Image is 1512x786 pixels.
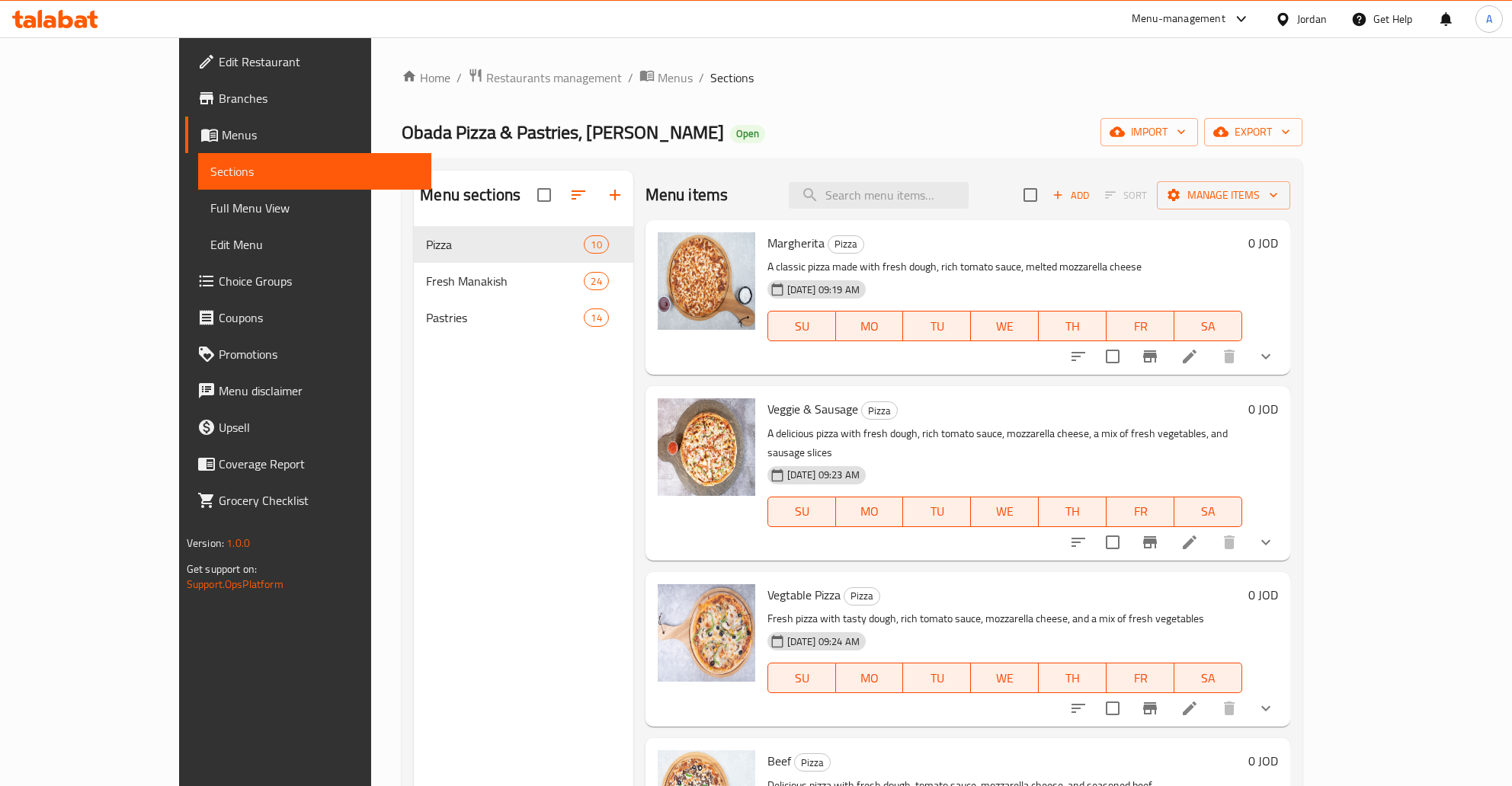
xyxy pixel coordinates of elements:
div: Open [730,125,765,143]
p: Fresh pizza with tasty dough, rich tomato sauce, mozzarella cheese, and a mix of fresh vegetables [767,609,1242,628]
span: TH [1045,500,1100,522]
button: TU [903,497,971,527]
span: Beef [767,749,791,772]
button: SU [767,497,836,527]
div: Pizza [861,401,898,420]
li: / [456,69,462,87]
span: TU [909,315,965,337]
a: Full Menu View [198,190,431,226]
span: 14 [585,311,607,325]
svg: Show Choices [1257,347,1275,366]
button: Add [1046,184,1095,207]
span: Select to update [1097,526,1129,558]
button: Branch-specific-item [1132,690,1168,727]
span: Obada Pizza & Pastries, [PERSON_NAME] [402,115,724,149]
span: Pizza [795,754,830,772]
span: SU [774,500,830,522]
a: Upsell [185,409,431,446]
span: SA [1180,667,1236,689]
span: Pizza [862,402,897,420]
span: [DATE] 09:23 AM [781,468,866,482]
a: Restaurants management [468,68,622,88]
a: Edit menu item [1180,699,1199,717]
div: items [584,235,608,254]
span: import [1113,123,1186,142]
button: WE [971,497,1039,527]
button: MO [836,497,904,527]
button: export [1204,118,1302,146]
span: Get support on: [187,559,257,579]
span: Pizza [844,587,879,605]
button: TH [1039,497,1107,527]
a: Coupons [185,299,431,336]
span: Select section [1014,179,1046,211]
span: Sort sections [560,177,597,213]
h6: 0 JOD [1248,584,1278,605]
button: delete [1211,690,1248,727]
button: Branch-specific-item [1132,338,1168,375]
button: SU [767,311,836,341]
button: TU [903,663,971,693]
a: Edit menu item [1180,347,1199,366]
span: SA [1180,315,1236,337]
a: Edit Menu [198,226,431,263]
span: Pizza [426,235,584,254]
span: Select all sections [528,179,560,211]
li: / [628,69,633,87]
span: WE [977,500,1033,522]
span: Menus [658,69,693,87]
span: WE [977,315,1033,337]
span: SU [774,667,830,689]
span: MO [842,667,898,689]
span: Manage items [1169,186,1278,205]
button: SA [1174,311,1242,341]
button: show more [1248,690,1284,727]
div: Jordan [1297,11,1327,27]
span: Pastries [426,308,584,327]
p: A delicious pizza with fresh dough, rich tomato sauce, mozzarella cheese, a mix of fresh vegetabl... [767,424,1242,462]
span: Coverage Report [219,455,419,473]
a: Menu disclaimer [185,372,431,409]
span: Select section first [1095,184,1157,207]
button: sort-choices [1060,524,1097,561]
button: show more [1248,524,1284,561]
a: Menus [185,117,431,153]
span: Branches [219,89,419,107]
svg: Show Choices [1257,533,1275,551]
span: Promotions [219,345,419,363]
span: Margherita [767,232,825,254]
span: Version: [187,533,224,553]
span: export [1216,123,1290,142]
li: / [699,69,704,87]
span: Select to update [1097,692,1129,724]
button: import [1100,118,1198,146]
button: SA [1174,663,1242,693]
a: Promotions [185,336,431,372]
span: FR [1113,667,1168,689]
span: SA [1180,500,1236,522]
span: 10 [585,238,607,252]
a: Edit menu item [1180,533,1199,551]
p: A classic pizza made with fresh dough, rich tomato sauce, melted mozzarella cheese [767,257,1242,276]
span: Sections [210,162,419,181]
span: 24 [585,274,607,289]
span: Choice Groups [219,272,419,290]
nav: Menu sections [414,220,633,342]
img: Vegtable Pizza [658,584,755,682]
h2: Menu sections [420,184,521,206]
button: MO [836,311,904,341]
span: Full Menu View [210,199,419,217]
div: Pizza [844,587,880,605]
h6: 0 JOD [1248,750,1278,772]
a: Branches [185,80,431,117]
span: MO [842,500,898,522]
input: search [789,182,969,209]
span: Add [1050,187,1091,204]
div: Menu-management [1132,10,1225,28]
a: Sections [198,153,431,190]
button: TU [903,311,971,341]
button: WE [971,663,1039,693]
a: Grocery Checklist [185,482,431,519]
button: Branch-specific-item [1132,524,1168,561]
